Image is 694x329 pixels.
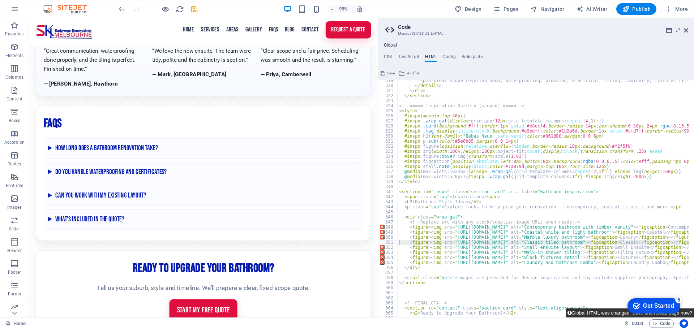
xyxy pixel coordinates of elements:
a: Start My Free Quote [148,296,219,319]
button: Click here to leave preview mode and continue editing [161,5,170,13]
button: reload [175,5,184,13]
span: Publish [622,5,651,13]
div: 319 [378,78,398,83]
h2: FAQs [16,101,352,122]
div: 331 [378,139,398,144]
p: Footer [8,269,21,275]
div: 358 [378,275,398,280]
nav: Main navigation [162,4,360,26]
p: Slider [9,226,20,232]
div: 321 [378,88,398,93]
button: Code [649,319,674,328]
div: 353 [378,250,398,255]
div: 5 [53,1,61,9]
p: Boxes [9,118,21,124]
div: 326 [378,113,398,118]
span: : [637,321,638,326]
div: 328 [378,124,398,129]
div: 332 [378,144,398,149]
div: 348 [378,225,398,230]
div: 362 [378,295,398,300]
div: Get Started [21,8,52,14]
button: AI Writer [573,3,611,15]
button: More [662,3,691,15]
button: undo [117,5,126,13]
div: 350 [378,235,398,240]
div: 323 [378,98,398,103]
div: 352 [378,245,398,250]
p: Header [7,248,22,254]
div: 360 [378,285,398,290]
div: 330 [378,134,398,139]
a: FAQs [253,7,262,18]
summary: What’s included in the quote? [20,206,347,218]
span: Code [652,319,671,328]
p: Favorites [5,31,23,37]
div: 334 [378,154,398,159]
span: Save [387,69,395,78]
div: 354 [378,255,398,260]
div: 336 [378,164,398,169]
h2: Ready to Upgrade Your Bathroom? [16,253,352,274]
div: 355 [378,260,398,265]
div: 351 [378,240,398,245]
h4: Global [384,43,397,48]
div: 320 [378,83,398,88]
div: Get Started 5 items remaining, 0% complete [6,4,59,19]
div: 361 [378,290,398,295]
div: 359 [378,280,398,285]
div: 325 [378,108,398,113]
button: Design [452,3,485,15]
a: Blog [270,7,280,18]
h4: JavaScript [398,54,419,62]
button: Save [380,69,396,78]
i: On resize automatically adjust zoom level to fit chosen device. [356,6,363,12]
strong: — Mark, [GEOGRAPHIC_DATA] [130,56,208,63]
div: 337 [378,169,398,174]
div: 364 [378,306,398,311]
div: 322 [378,93,398,98]
p: “We love the new ensuite. The team were tidy, polite and the cabinetry is spot-on.” [130,30,237,49]
span: Design [455,5,482,13]
div: 342 [378,194,398,199]
a: Areas [208,7,221,18]
div: 343 [378,199,398,204]
div: 356 [378,265,398,270]
p: Content [7,96,22,102]
summary: Can you work with my existing layout? [20,181,347,193]
h4: CSS [384,54,392,62]
p: Tell us your suburb, style and timeline. We’ll prepare a clear, fixed-scope quote. [25,279,343,290]
a: Request a Quote [312,4,360,22]
a: Home [162,7,174,18]
summary: How long does a bathroom renovation take? [20,131,347,143]
button: Add file [397,69,420,78]
p: Forms [8,291,21,297]
img: Editor Logo [42,5,96,13]
span: 00 00 [632,319,643,328]
button: save [190,5,198,13]
div: 329 [378,129,398,134]
a: Contact [287,7,305,18]
p: Tables [8,161,21,167]
img: SKL Bathroom Renovations Melbourne [7,7,67,23]
a: Click to cancel selection. Double-click to open Pages [6,319,26,328]
button: Publish [616,3,656,15]
h2: Code [398,24,688,30]
div: 339 [378,179,398,184]
p: Elements [5,53,24,59]
div: 365 [378,311,398,316]
div: 340 [378,184,398,189]
div: 341 [378,189,398,194]
a: Services [181,7,201,18]
span: More [665,5,688,13]
div: 333 [378,149,398,154]
strong: — Priya, Camberwell [244,56,297,63]
div: 344 [378,204,398,209]
div: 363 [378,300,398,306]
div: 349 [378,230,398,235]
div: 338 [378,174,398,179]
a: Gallery [228,7,245,18]
i: Reload page [176,5,184,13]
i: Undo: Change HTML (Ctrl+Z) [118,5,126,13]
h6: 95% [338,5,349,13]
